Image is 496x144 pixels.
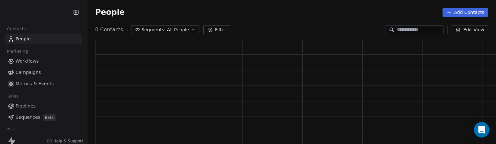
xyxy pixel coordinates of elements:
[5,34,82,44] a: People
[4,46,31,56] span: Marketing
[53,139,83,144] span: Help & Support
[452,25,488,34] button: Edit View
[443,8,488,17] button: Add Contacts
[16,103,36,109] span: Pipelines
[5,56,82,67] a: Workflows
[141,26,166,33] span: Segments:
[5,91,21,101] span: Sales
[16,114,40,121] span: Sequences
[5,125,20,135] span: Tools
[16,58,39,65] span: Workflows
[167,26,189,33] span: All People
[4,24,28,34] span: Contacts
[5,78,82,89] a: Metrics & Events
[5,112,82,123] a: SequencesBeta
[95,26,123,34] span: 0 Contacts
[203,25,230,34] button: Filter
[5,67,82,78] a: Campaigns
[43,114,56,121] span: Beta
[474,122,490,138] div: Open Intercom Messenger
[47,139,83,144] a: Help & Support
[16,36,31,42] span: People
[5,101,82,111] a: Pipelines
[16,69,41,76] span: Campaigns
[16,80,54,87] span: Metrics & Events
[95,7,125,17] span: People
